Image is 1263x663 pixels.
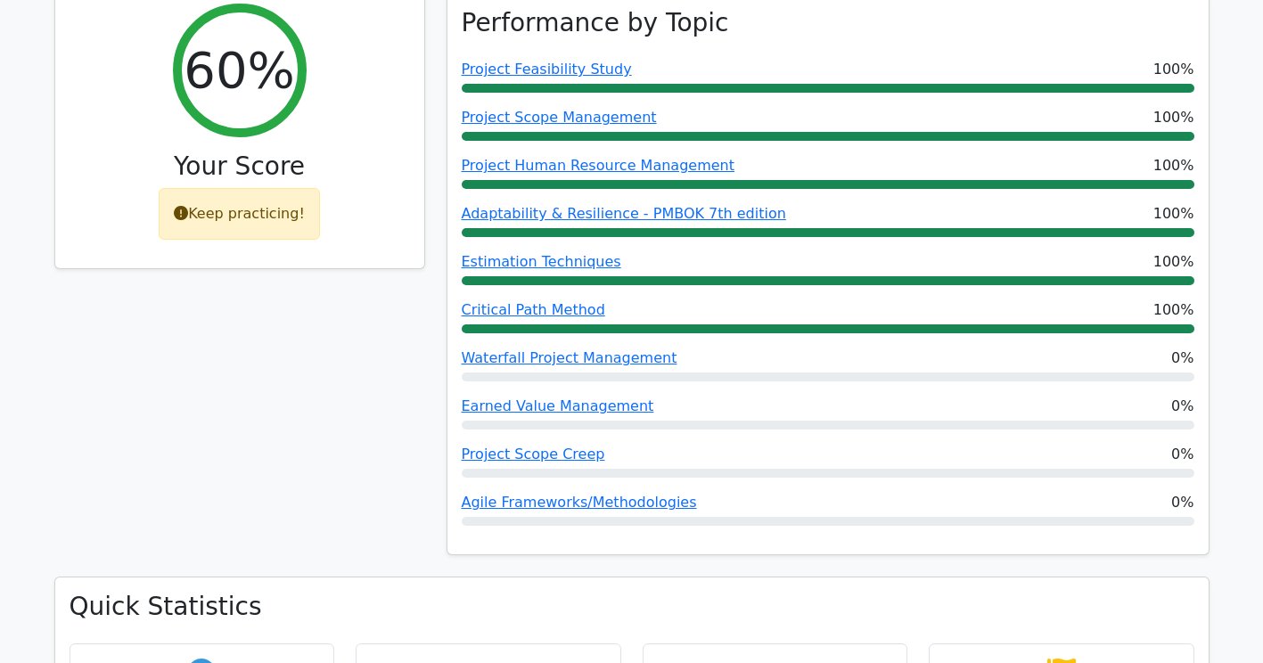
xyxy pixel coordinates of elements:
[462,253,621,270] a: Estimation Techniques
[462,397,654,414] a: Earned Value Management
[1171,396,1193,417] span: 0%
[462,349,677,366] a: Waterfall Project Management
[1171,444,1193,465] span: 0%
[1153,251,1194,273] span: 100%
[70,151,410,182] h3: Your Score
[462,205,786,222] a: Adaptability & Resilience - PMBOK 7th edition
[70,592,1194,622] h3: Quick Statistics
[462,61,632,78] a: Project Feasibility Study
[1153,107,1194,128] span: 100%
[462,301,605,318] a: Critical Path Method
[1153,299,1194,321] span: 100%
[462,157,734,174] a: Project Human Resource Management
[462,494,697,511] a: Agile Frameworks/Methodologies
[159,188,320,240] div: Keep practicing!
[184,40,294,100] h2: 60%
[462,8,729,38] h3: Performance by Topic
[1171,348,1193,369] span: 0%
[462,109,657,126] a: Project Scope Management
[462,446,605,462] a: Project Scope Creep
[1153,155,1194,176] span: 100%
[1153,203,1194,225] span: 100%
[1153,59,1194,80] span: 100%
[1171,492,1193,513] span: 0%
